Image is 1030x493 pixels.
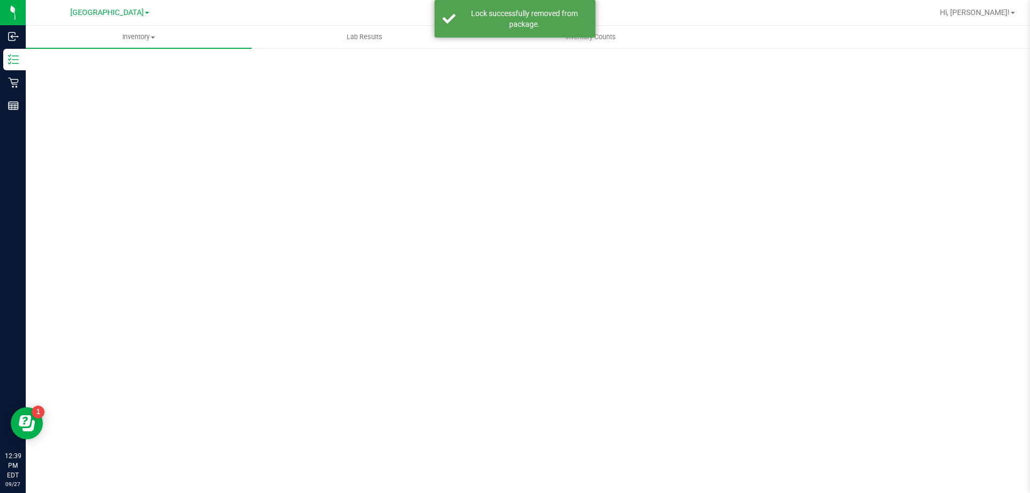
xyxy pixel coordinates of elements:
[8,100,19,111] inline-svg: Reports
[461,8,587,30] div: Lock successfully removed from package.
[8,31,19,42] inline-svg: Inbound
[940,8,1010,17] span: Hi, [PERSON_NAME]!
[332,32,397,42] span: Lab Results
[5,480,21,488] p: 09/27
[8,54,19,65] inline-svg: Inventory
[8,77,19,88] inline-svg: Retail
[70,8,144,17] span: [GEOGRAPHIC_DATA]
[26,32,252,42] span: Inventory
[5,451,21,480] p: 12:39 PM EDT
[26,26,252,48] a: Inventory
[11,407,43,439] iframe: Resource center
[32,406,45,418] iframe: Resource center unread badge
[252,26,477,48] a: Lab Results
